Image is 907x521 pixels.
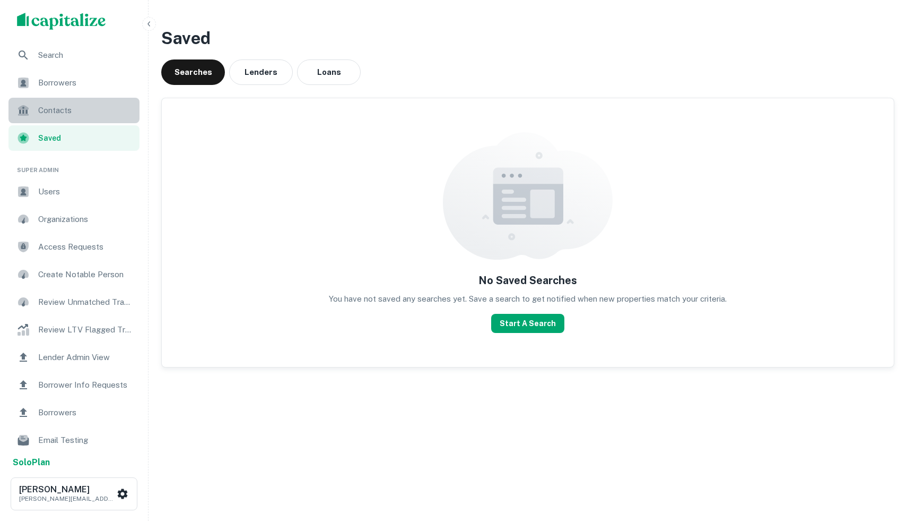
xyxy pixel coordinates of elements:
[38,213,133,226] span: Organizations
[13,456,50,469] a: SoloPlan
[8,179,139,204] a: Users
[38,351,133,364] span: Lender Admin View
[38,379,133,391] span: Borrower Info Requests
[8,428,139,453] a: Email Testing
[8,234,139,260] a: Access Requests
[8,345,139,370] a: Lender Admin View
[8,372,139,398] a: Borrower Info Requests
[329,293,727,305] p: You have not saved any searches yet. Save a search to get notified when new properties match your...
[854,436,907,487] iframe: Chat Widget
[38,323,133,336] span: Review LTV Flagged Transactions
[443,132,613,260] img: empty content
[19,485,115,494] h6: [PERSON_NAME]
[8,262,139,287] a: Create Notable Person
[38,104,133,117] span: Contacts
[17,13,106,30] img: capitalize-logo.png
[38,76,133,89] span: Borrowers
[38,132,133,144] span: Saved
[297,59,361,85] button: Loans
[13,457,50,467] strong: Solo Plan
[38,406,133,419] span: Borrowers
[8,153,139,179] li: Super Admin
[8,317,139,343] a: Review LTV Flagged Transactions
[8,289,139,315] a: Review Unmatched Transactions
[11,477,137,510] button: [PERSON_NAME][PERSON_NAME][EMAIL_ADDRESS][PERSON_NAME][DOMAIN_NAME]
[229,59,293,85] button: Lenders
[8,70,139,96] a: Borrowers
[38,434,133,447] span: Email Testing
[161,25,894,51] h3: Saved
[8,125,139,151] a: Saved
[38,185,133,198] span: Users
[38,268,133,281] span: Create Notable Person
[38,241,133,253] span: Access Requests
[19,494,115,503] p: [PERSON_NAME][EMAIL_ADDRESS][PERSON_NAME][DOMAIN_NAME]
[8,42,139,68] a: Search
[161,59,225,85] button: Searches
[8,207,139,232] a: Organizations
[8,400,139,425] a: Borrowers
[8,98,139,123] a: Contacts
[38,49,133,62] span: Search
[38,296,133,309] span: Review Unmatched Transactions
[478,272,577,288] h5: No Saved Searches
[491,314,564,333] button: Start A Search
